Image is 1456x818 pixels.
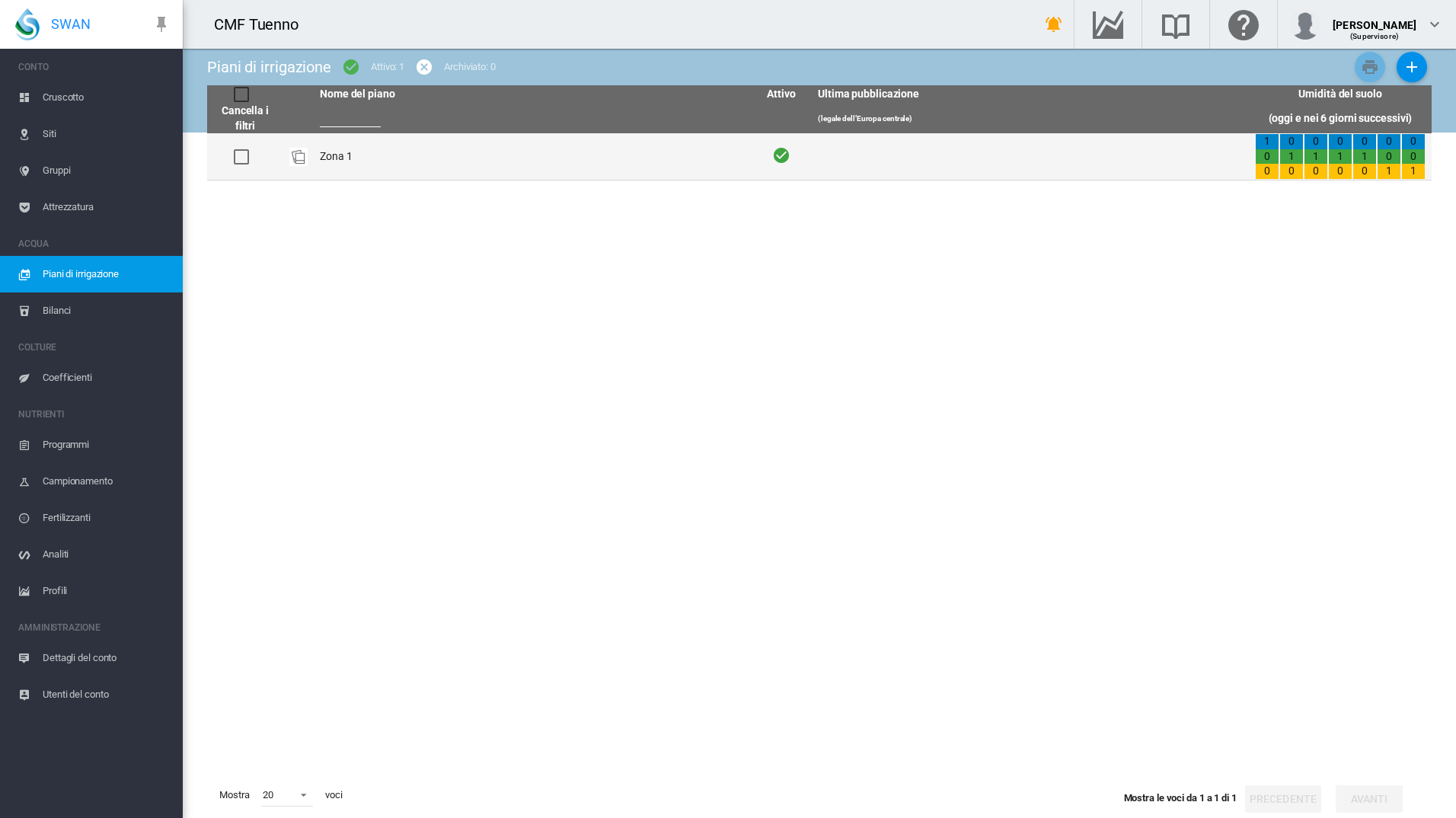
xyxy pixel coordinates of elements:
[1361,58,1379,76] md-icon: icon-printer
[1402,134,1425,149] div: 0
[1333,11,1416,27] div: [PERSON_NAME]
[43,536,171,573] span: Analiti
[43,189,171,225] span: Attrezzatura
[319,782,349,808] span: voci
[18,232,171,256] span: ACQUA
[314,133,751,180] td: Zona 1
[1045,15,1063,34] md-icon: icon-bell-ring
[289,148,308,166] img: product-image-placeholder.png
[1245,785,1321,813] button: Precedente
[1350,32,1399,40] span: (Supervisore)
[18,402,171,427] span: NUTRIENTI
[1378,134,1400,149] div: 0
[812,104,1249,133] th: (legale dell’Europa centrale)
[1249,104,1432,133] th: (oggi e nei 6 giorni successivi)
[1336,785,1403,813] button: Avanti
[1329,134,1352,149] div: 0
[43,256,171,292] span: Piani di irrigazione
[1256,134,1279,149] div: 1
[1403,58,1421,76] md-icon: icon-plus
[18,335,171,359] span: COLTURE
[214,14,312,35] div: CMF Tuenno
[18,615,171,640] span: AMMINISTRAZIONE
[207,56,331,78] div: Piani di irrigazione
[1280,134,1303,149] div: 0
[1355,52,1385,82] button: Stampa dei piani di irrigazione
[751,85,812,104] th: Attivo
[43,640,171,676] span: Dettagli del conto
[1329,149,1352,165] div: 1
[1256,164,1279,179] div: 0
[43,427,171,463] span: Programmi
[1353,149,1376,165] div: 1
[43,500,171,536] span: Fertilizzanti
[1304,134,1327,149] div: 0
[1157,15,1194,34] md-icon: Ricerca nella base di conoscenze
[263,789,273,800] div: 20
[1353,164,1376,179] div: 0
[1426,15,1444,34] md-icon: icon-chevron-down
[1249,85,1432,104] th: Umidità del suolo
[1402,164,1425,179] div: 1
[289,148,308,166] div: Plan Id: 38611
[15,8,40,40] img: SWAN-Landscape-Logo-Colour-drop.png
[314,85,751,104] th: Nome del piano
[213,782,255,808] span: Mostra
[1378,149,1400,165] div: 0
[1280,164,1303,179] div: 0
[43,152,171,189] span: Gruppi
[342,58,360,76] md-icon: icon-checkbox-marked-circle
[1039,9,1069,40] button: icon-bell-ring
[1378,164,1400,179] div: 1
[51,14,91,34] span: SWAN
[152,15,171,34] md-icon: icon-pin
[1256,149,1279,165] div: 0
[1304,164,1327,179] div: 0
[415,58,433,76] md-icon: icon-cancel
[1090,15,1126,34] md-icon: Vai all'hub dei dati
[43,573,171,609] span: Profili
[371,60,404,74] div: Attivo: 1
[1225,15,1262,34] md-icon: Fare clic qui per ottenere assistenza
[43,116,171,152] span: Siti
[1304,149,1327,165] div: 1
[1397,52,1427,82] button: Aggiungi nuovo piano
[1353,134,1376,149] div: 0
[43,292,171,329] span: Bilanci
[18,55,171,79] span: CONTO
[444,60,496,74] div: Archiviato: 0
[812,85,1249,104] th: Ultima pubblicazione
[1249,133,1432,180] td: 1 0 0 0 1 0 0 1 0 0 1 0 0 1 0 0 0 1 0 0 1
[43,79,171,116] span: Cruscotto
[43,463,171,500] span: Campionamento
[1402,149,1425,165] div: 0
[1290,9,1320,40] img: profile.jpg
[43,359,171,396] span: Coefficienti
[1329,164,1352,179] div: 0
[1124,793,1237,804] span: Mostra le voci da 1 a 1 di 1
[1280,149,1303,165] div: 1
[222,104,269,132] a: Cancella i filtri
[43,676,171,713] span: Utenti del conto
